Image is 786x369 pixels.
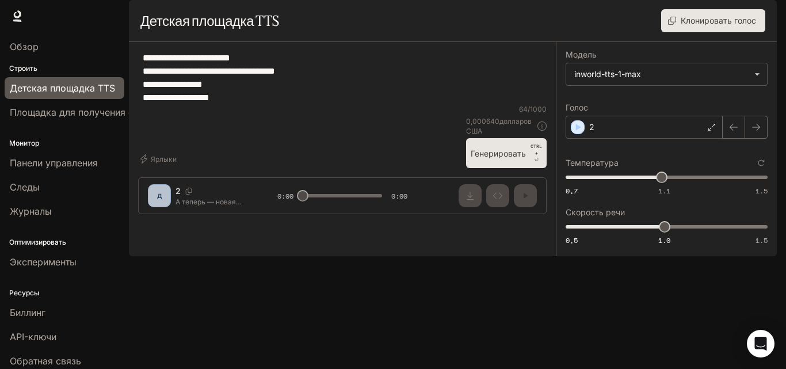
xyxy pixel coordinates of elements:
font: CTRL + [531,143,542,156]
button: Ярлыки [138,150,181,168]
font: 1000 [530,105,547,113]
div: inworld-tts-1-max [566,63,767,85]
div: Открытый Интерком Мессенджер [747,330,774,357]
font: Модель [566,50,597,59]
font: Ярлыки [151,155,177,164]
button: Клонировать голос [661,9,765,32]
font: 1.1 [658,186,670,196]
font: 1.0 [658,235,670,245]
font: inworld-tts-1-max [574,69,641,79]
font: 1.5 [756,186,768,196]
font: 64 [519,105,528,113]
font: Детская площадка TTS [140,12,279,29]
button: Сбросить к настройкам по умолчанию [755,157,768,169]
font: Голос [566,102,588,112]
font: / [528,105,530,113]
font: Температура [566,158,619,168]
font: Генерировать [471,149,526,158]
font: 0,000640 [466,117,499,125]
font: 1.5 [756,235,768,245]
font: долларов США [466,117,532,135]
button: ГенерироватьCTRL +⏎ [466,138,547,168]
font: ⏎ [535,157,539,162]
font: 2 [589,122,594,132]
font: 0,5 [566,235,578,245]
font: Клонировать голос [681,16,756,25]
font: Скорость речи [566,207,625,217]
font: 0,7 [566,186,578,196]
